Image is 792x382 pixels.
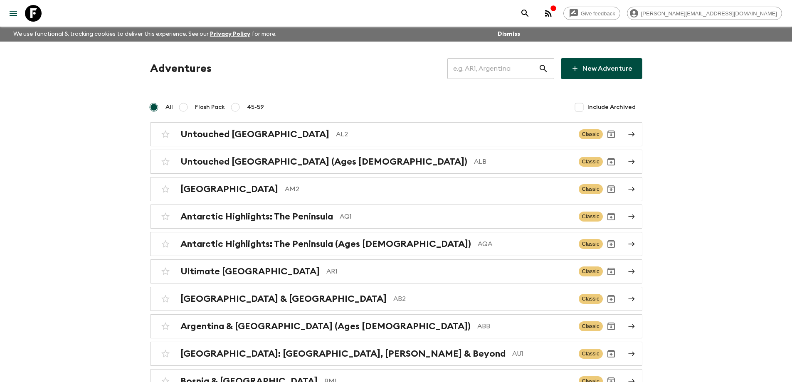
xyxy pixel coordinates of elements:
p: ABB [477,321,572,331]
h2: Untouched [GEOGRAPHIC_DATA] (Ages [DEMOGRAPHIC_DATA]) [180,156,467,167]
span: Flash Pack [195,103,225,111]
a: [GEOGRAPHIC_DATA]AM2ClassicArchive [150,177,642,201]
a: [GEOGRAPHIC_DATA] & [GEOGRAPHIC_DATA]AB2ClassicArchive [150,287,642,311]
span: Classic [579,239,603,249]
a: Argentina & [GEOGRAPHIC_DATA] (Ages [DEMOGRAPHIC_DATA])ABBClassicArchive [150,314,642,338]
button: search adventures [517,5,533,22]
h2: Argentina & [GEOGRAPHIC_DATA] (Ages [DEMOGRAPHIC_DATA]) [180,321,471,332]
a: Antarctic Highlights: The PeninsulaAQ1ClassicArchive [150,205,642,229]
p: ALB [474,157,572,167]
button: menu [5,5,22,22]
a: Ultimate [GEOGRAPHIC_DATA]AR1ClassicArchive [150,259,642,283]
button: Archive [603,208,619,225]
p: AU1 [512,349,572,359]
span: Classic [579,129,603,139]
a: [GEOGRAPHIC_DATA]: [GEOGRAPHIC_DATA], [PERSON_NAME] & BeyondAU1ClassicArchive [150,342,642,366]
p: AQ1 [340,212,572,222]
button: Archive [603,345,619,362]
a: New Adventure [561,58,642,79]
a: Untouched [GEOGRAPHIC_DATA]AL2ClassicArchive [150,122,642,146]
h2: Ultimate [GEOGRAPHIC_DATA] [180,266,320,277]
span: Give feedback [576,10,620,17]
span: [PERSON_NAME][EMAIL_ADDRESS][DOMAIN_NAME] [637,10,782,17]
span: Classic [579,184,603,194]
h2: Antarctic Highlights: The Peninsula (Ages [DEMOGRAPHIC_DATA]) [180,239,471,249]
h2: [GEOGRAPHIC_DATA] [180,184,278,195]
p: AL2 [336,129,572,139]
input: e.g. AR1, Argentina [447,57,538,80]
span: Classic [579,157,603,167]
span: 45-59 [247,103,264,111]
button: Archive [603,126,619,143]
span: Classic [579,212,603,222]
p: AQA [478,239,572,249]
button: Archive [603,181,619,197]
h1: Adventures [150,60,212,77]
a: Untouched [GEOGRAPHIC_DATA] (Ages [DEMOGRAPHIC_DATA])ALBClassicArchive [150,150,642,174]
span: All [165,103,173,111]
p: AR1 [326,266,572,276]
button: Archive [603,263,619,280]
p: AB2 [393,294,572,304]
span: Classic [579,266,603,276]
button: Archive [603,291,619,307]
span: Classic [579,349,603,359]
a: Antarctic Highlights: The Peninsula (Ages [DEMOGRAPHIC_DATA])AQAClassicArchive [150,232,642,256]
h2: Antarctic Highlights: The Peninsula [180,211,333,222]
p: AM2 [285,184,572,194]
a: Privacy Policy [210,31,250,37]
span: Include Archived [587,103,636,111]
h2: Untouched [GEOGRAPHIC_DATA] [180,129,329,140]
div: [PERSON_NAME][EMAIL_ADDRESS][DOMAIN_NAME] [627,7,782,20]
button: Archive [603,153,619,170]
span: Classic [579,294,603,304]
button: Dismiss [496,28,522,40]
button: Archive [603,236,619,252]
a: Give feedback [563,7,620,20]
span: Classic [579,321,603,331]
h2: [GEOGRAPHIC_DATA]: [GEOGRAPHIC_DATA], [PERSON_NAME] & Beyond [180,348,506,359]
h2: [GEOGRAPHIC_DATA] & [GEOGRAPHIC_DATA] [180,293,387,304]
button: Archive [603,318,619,335]
p: We use functional & tracking cookies to deliver this experience. See our for more. [10,27,280,42]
